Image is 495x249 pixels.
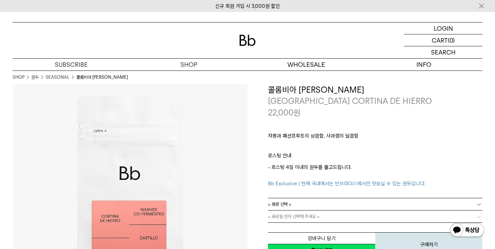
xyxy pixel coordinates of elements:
[239,35,256,46] img: 로고
[247,59,365,71] p: WHOLESALE
[76,74,128,81] li: 콜롬비아 [PERSON_NAME]
[268,232,375,244] button: 장바구니 담기
[13,74,25,81] a: SHOP
[46,74,69,81] a: SEASONAL
[268,163,482,188] p: - 로스팅 4일 이내의 원두를 출고드립니다.
[268,143,482,152] p: ㅤ
[434,22,453,34] p: LOGIN
[13,59,130,71] a: SUBSCRIBE
[432,34,448,46] p: CART
[404,22,482,34] a: LOGIN
[268,152,482,163] p: 로스팅 안내
[268,198,291,210] span: = 용량 선택 =
[268,95,482,107] p: [GEOGRAPHIC_DATA] CORTINA DE HIERRO
[365,59,482,71] p: INFO
[448,34,455,46] p: (0)
[293,108,301,118] span: 원
[268,84,482,96] h3: 콜롬비아 [PERSON_NAME]
[215,3,280,9] a: 신규 회원 가입 시 3,000원 할인
[130,59,247,71] a: SHOP
[268,132,482,143] p: 자몽과 패션프루트의 상큼함, 사과잼의 달콤함
[449,222,485,239] img: 카카오톡 채널 1:1 채팅 버튼
[268,107,301,119] p: 22,000
[431,46,456,58] p: SEARCH
[404,34,482,46] a: CART (0)
[31,74,39,81] a: 원두
[268,181,426,187] span: Bb Exclusive | 현재 국내에서는 빈브라더스에서만 맛보실 수 있는 원두입니다.
[268,211,320,222] span: = 용량을 먼저 선택해 주세요 =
